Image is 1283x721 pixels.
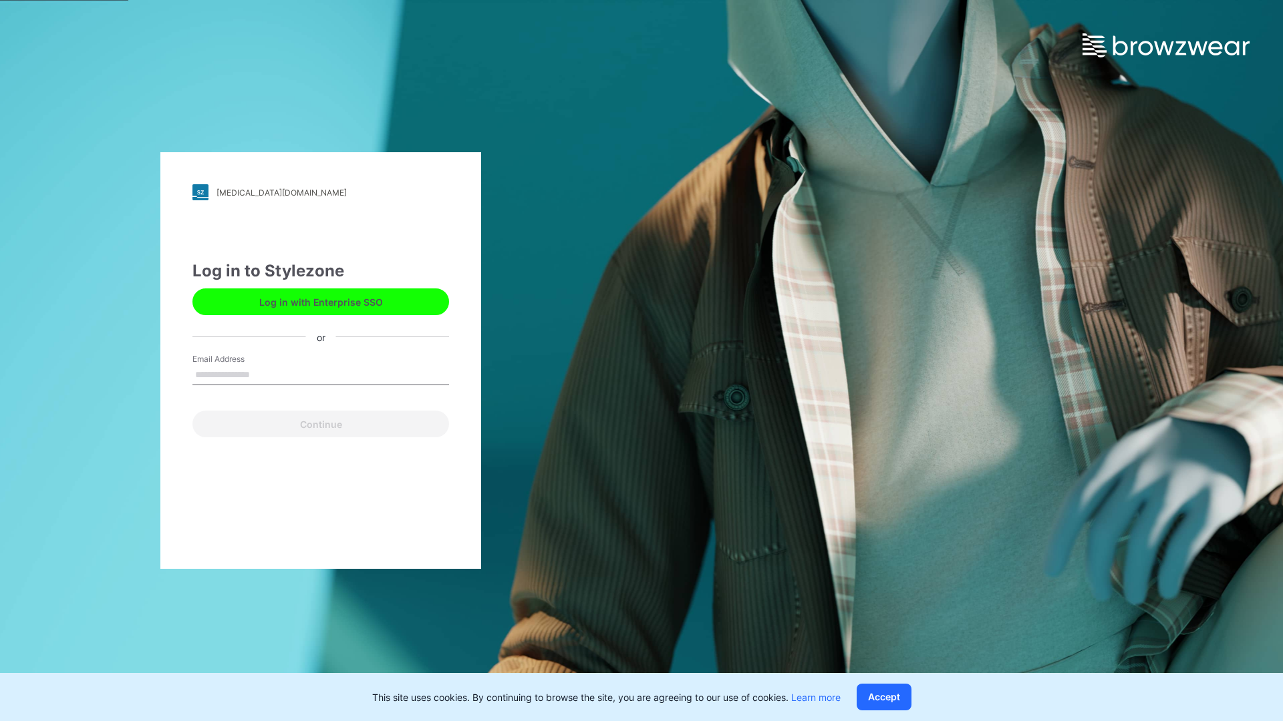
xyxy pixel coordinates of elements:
[192,288,449,315] button: Log in with Enterprise SSO
[217,188,347,198] div: [MEDICAL_DATA][DOMAIN_NAME]
[192,259,449,283] div: Log in to Stylezone
[192,184,208,200] img: stylezone-logo.562084cfcfab977791bfbf7441f1a819.svg
[306,330,336,344] div: or
[1083,33,1250,57] img: browzwear-logo.e42bd6dac1945053ebaf764b6aa21510.svg
[192,184,449,200] a: [MEDICAL_DATA][DOMAIN_NAME]
[857,684,911,710] button: Accept
[192,353,286,365] label: Email Address
[791,692,841,703] a: Learn more
[372,690,841,704] p: This site uses cookies. By continuing to browse the site, you are agreeing to our use of cookies.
